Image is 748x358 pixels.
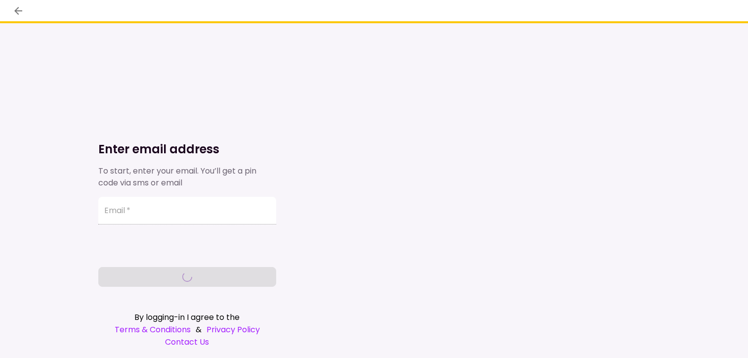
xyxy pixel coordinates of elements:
div: To start, enter your email. You’ll get a pin code via sms or email [98,165,276,189]
div: & [98,323,276,336]
a: Privacy Policy [207,323,260,336]
h1: Enter email address [98,141,276,157]
a: Contact Us [98,336,276,348]
button: back [10,2,27,19]
div: By logging-in I agree to the [98,311,276,323]
a: Terms & Conditions [115,323,191,336]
